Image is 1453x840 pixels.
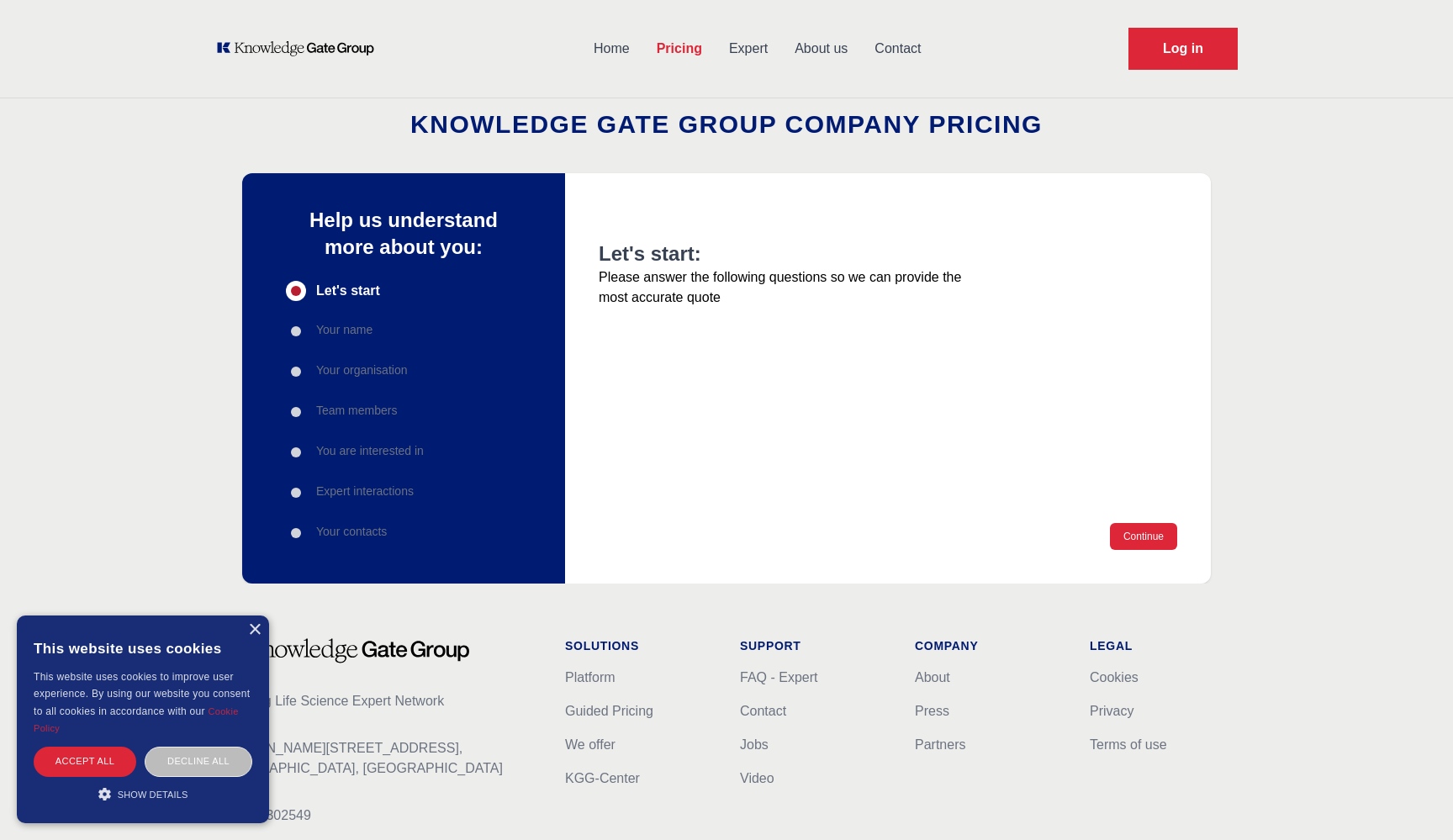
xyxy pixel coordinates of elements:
[915,704,949,718] a: Press
[34,747,136,776] div: Accept all
[565,704,653,718] a: Guided Pricing
[145,747,252,776] div: Decline all
[599,267,975,308] p: Please answer the following questions so we can provide the most accurate quote
[34,628,252,668] div: This website uses cookies
[599,240,975,267] h2: Let's start:
[781,27,861,71] a: About us
[118,790,188,800] span: Show details
[643,27,716,71] a: Pricing
[915,737,965,752] a: Partners
[34,706,239,733] a: Cookie Policy
[316,523,387,540] p: Your contacts
[215,691,538,711] p: - Leading Life Science Expert Network
[215,806,538,826] p: CVR: 40302549
[316,402,397,419] p: Team members
[565,771,640,785] a: KGG-Center
[915,670,950,684] a: About
[34,671,250,717] span: This website uses cookies to improve user experience. By using our website you consent to all coo...
[1090,670,1139,684] a: Cookies
[286,207,521,261] p: Help us understand more about you:
[286,281,521,543] div: Progress
[861,27,934,71] a: Contact
[1128,28,1238,70] a: Request Demo
[915,637,1063,654] h1: Company
[565,737,616,752] a: We offer
[248,624,261,637] div: Close
[316,442,424,459] p: You are interested in
[215,738,538,779] p: [PERSON_NAME][STREET_ADDRESS], [GEOGRAPHIC_DATA], [GEOGRAPHIC_DATA]
[740,637,888,654] h1: Support
[740,704,786,718] a: Contact
[1090,637,1238,654] h1: Legal
[316,321,372,338] p: Your name
[1090,704,1133,718] a: Privacy
[580,27,643,71] a: Home
[215,40,386,57] a: KOL Knowledge Platform: Talk to Key External Experts (KEE)
[565,670,616,684] a: Platform
[316,281,380,301] span: Let's start
[565,637,713,654] h1: Solutions
[740,771,774,785] a: Video
[1110,523,1177,550] button: Continue
[34,785,252,802] div: Show details
[716,27,781,71] a: Expert
[1090,737,1167,752] a: Terms of use
[316,362,407,378] p: Your organisation
[1369,759,1453,840] iframe: Chat Widget
[740,670,817,684] a: FAQ - Expert
[316,483,414,499] p: Expert interactions
[740,737,769,752] a: Jobs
